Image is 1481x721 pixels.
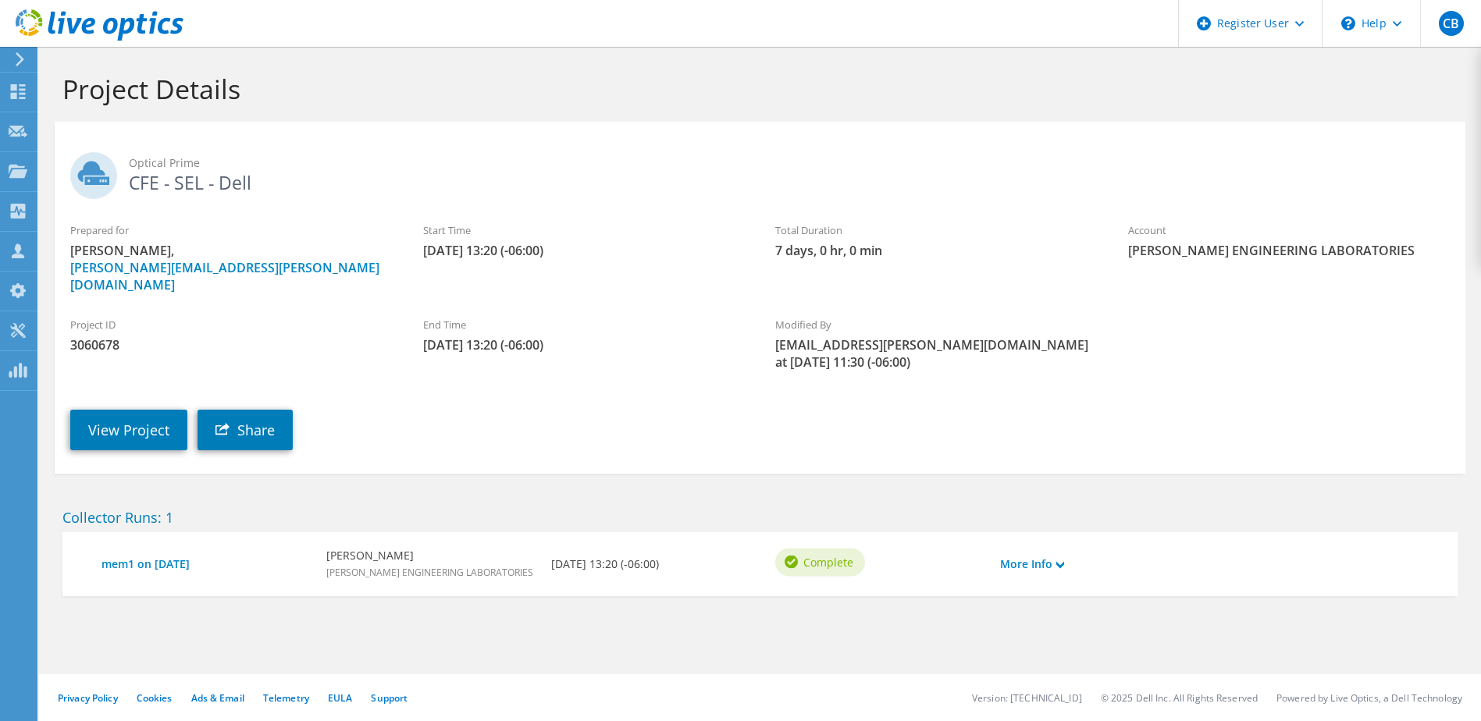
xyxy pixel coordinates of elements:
[70,317,392,332] label: Project ID
[198,410,293,450] a: Share
[326,547,533,564] b: [PERSON_NAME]
[62,509,1458,526] h2: Collector Runs: 1
[1276,691,1462,705] li: Powered by Live Optics, a Dell Technology
[775,336,1097,371] span: [EMAIL_ADDRESS][PERSON_NAME][DOMAIN_NAME] at [DATE] 11:30 (-06:00)
[371,691,408,705] a: Support
[551,556,659,573] b: [DATE] 13:20 (-06:00)
[1128,222,1450,238] label: Account
[775,242,1097,259] span: 7 days, 0 hr, 0 min
[70,259,379,293] a: [PERSON_NAME][EMAIL_ADDRESS][PERSON_NAME][DOMAIN_NAME]
[70,410,187,450] a: View Project
[423,242,745,259] span: [DATE] 13:20 (-06:00)
[62,73,1450,105] h1: Project Details
[326,566,533,579] span: [PERSON_NAME] ENGINEERING LABORATORIES
[70,222,392,238] label: Prepared for
[263,691,309,705] a: Telemetry
[129,154,1450,172] span: Optical Prime
[137,691,173,705] a: Cookies
[1439,11,1464,36] span: CB
[1101,691,1258,705] li: © 2025 Dell Inc. All Rights Reserved
[70,336,392,353] span: 3060678
[423,222,745,238] label: Start Time
[775,222,1097,238] label: Total Duration
[70,152,1450,191] h2: CFE - SEL - Dell
[1341,16,1355,30] svg: \n
[328,691,352,705] a: EULA
[775,317,1097,332] label: Modified By
[101,556,311,573] a: mem1 on [DATE]
[191,691,244,705] a: Ads & Email
[58,691,118,705] a: Privacy Policy
[423,317,745,332] label: End Time
[70,242,392,293] span: [PERSON_NAME],
[1000,556,1064,573] a: More Info
[423,336,745,353] span: [DATE] 13:20 (-06:00)
[1128,242,1450,259] span: [PERSON_NAME] ENGINEERING LABORATORIES
[972,691,1082,705] li: Version: [TECHNICAL_ID]
[803,553,853,570] span: Complete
